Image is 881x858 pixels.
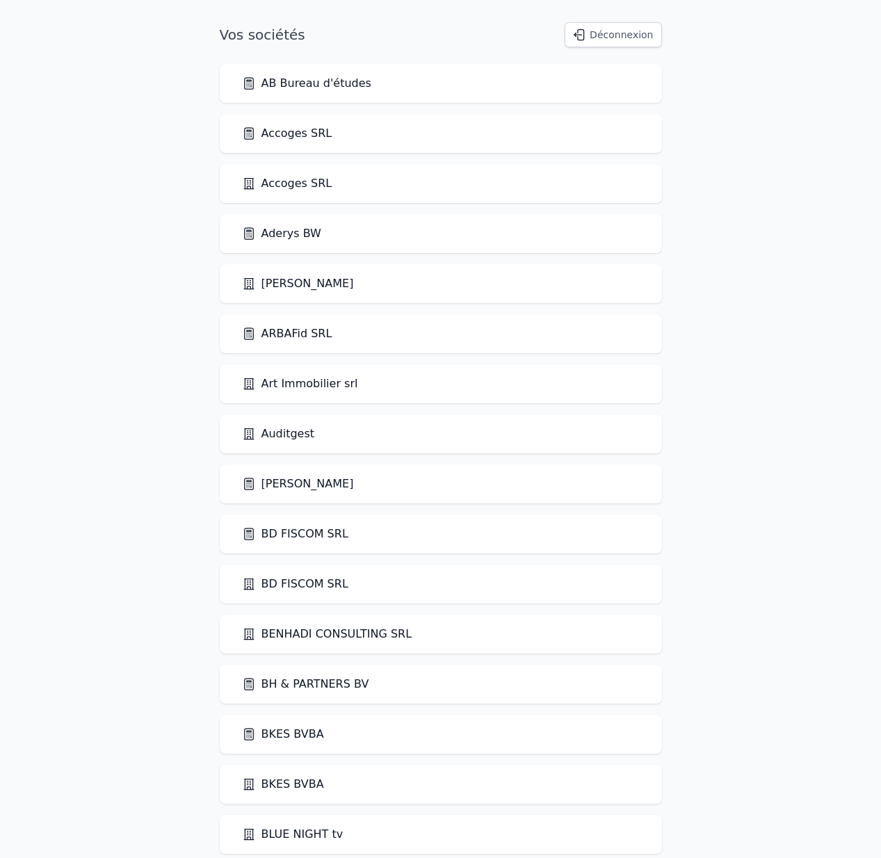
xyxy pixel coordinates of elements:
a: ARBAFid SRL [242,325,332,342]
a: Auditgest [242,426,315,442]
a: BD FISCOM SRL [242,526,348,542]
h1: Vos sociétés [220,25,305,44]
a: Accoges SRL [242,125,332,142]
a: [PERSON_NAME] [242,476,354,492]
a: Aderys BW [242,225,321,242]
a: [PERSON_NAME] [242,275,354,292]
a: BD FISCOM SRL [242,576,348,592]
a: BLUE NIGHT tv [242,826,343,843]
a: AB Bureau d'études [242,75,371,92]
a: BKES BVBA [242,726,324,743]
a: Accoges SRL [242,175,332,192]
a: BH & PARTNERS BV [242,676,369,693]
a: BKES BVBA [242,776,324,793]
a: BENHADI CONSULTING SRL [242,626,412,642]
button: Déconnexion [565,22,661,47]
a: Art Immobilier srl [242,375,358,392]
